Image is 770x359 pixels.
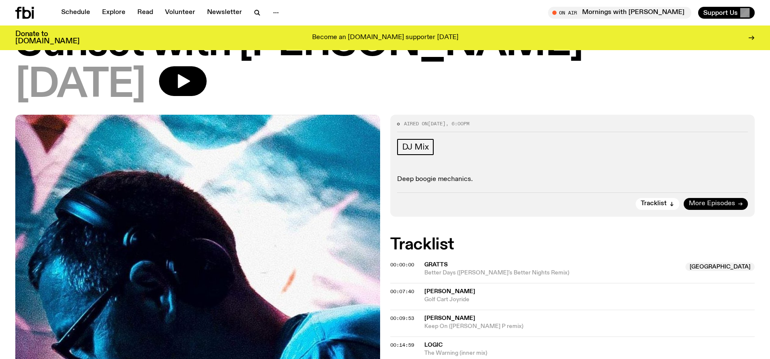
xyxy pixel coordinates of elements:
[390,343,414,348] button: 00:14:59
[636,198,679,210] button: Tracklist
[424,262,448,268] span: Gratts
[390,261,414,268] span: 00:00:00
[446,120,469,127] span: , 6:00pm
[703,9,738,17] span: Support Us
[424,315,475,321] span: [PERSON_NAME]
[424,296,755,304] span: Golf Cart Joyride
[548,7,691,19] button: On AirMornings with [PERSON_NAME]
[402,142,429,152] span: DJ Mix
[160,7,200,19] a: Volunteer
[15,66,145,105] span: [DATE]
[15,25,755,63] h1: Sunset with [PERSON_NAME]
[390,289,414,294] button: 00:07:40
[424,349,755,357] span: The Warning (inner mix)
[698,7,755,19] button: Support Us
[684,198,748,210] a: More Episodes
[390,237,755,252] h2: Tracklist
[390,315,414,322] span: 00:09:53
[390,316,414,321] button: 00:09:53
[390,342,414,348] span: 00:14:59
[424,342,443,348] span: Logic
[424,322,755,331] span: Keep On ([PERSON_NAME] P remix)
[424,269,681,277] span: Better Days ([PERSON_NAME]'s Better Nights Remix)
[390,288,414,295] span: 00:07:40
[404,120,428,127] span: Aired on
[689,201,735,207] span: More Episodes
[685,263,755,271] span: [GEOGRAPHIC_DATA]
[132,7,158,19] a: Read
[397,139,434,155] a: DJ Mix
[312,34,458,42] p: Become an [DOMAIN_NAME] supporter [DATE]
[56,7,95,19] a: Schedule
[390,263,414,267] button: 00:00:00
[202,7,247,19] a: Newsletter
[428,120,446,127] span: [DATE]
[424,288,475,294] span: [PERSON_NAME]
[397,175,748,184] p: Deep boogie mechanics.
[641,201,667,207] span: Tracklist
[97,7,131,19] a: Explore
[15,31,80,45] h3: Donate to [DOMAIN_NAME]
